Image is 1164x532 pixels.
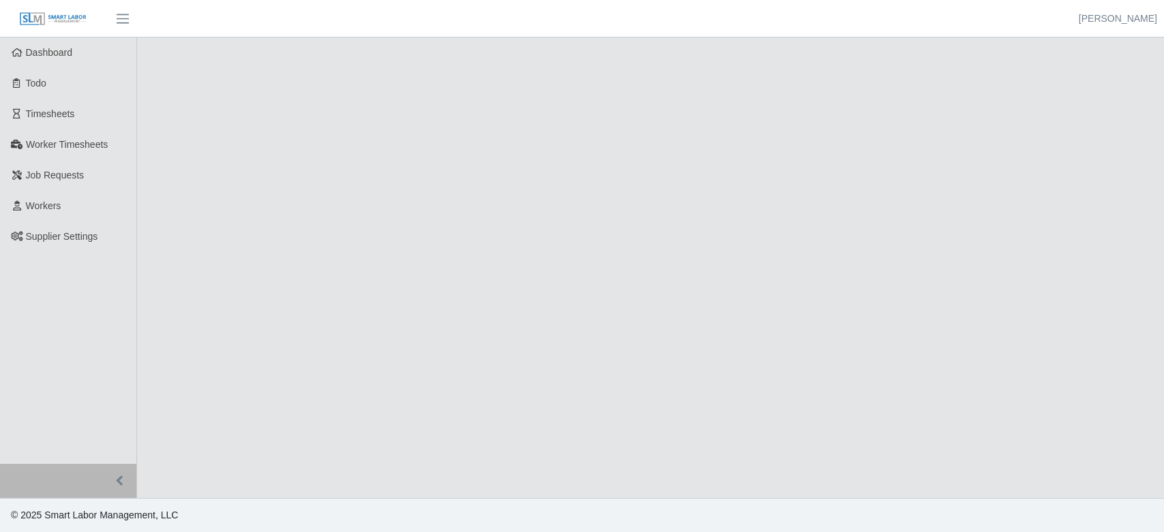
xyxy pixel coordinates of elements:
[11,510,178,520] span: © 2025 Smart Labor Management, LLC
[19,12,87,27] img: SLM Logo
[26,200,61,211] span: Workers
[26,231,98,242] span: Supplier Settings
[26,78,46,89] span: Todo
[26,108,75,119] span: Timesheets
[26,139,108,150] span: Worker Timesheets
[26,170,85,181] span: Job Requests
[26,47,73,58] span: Dashboard
[1079,12,1157,26] a: [PERSON_NAME]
